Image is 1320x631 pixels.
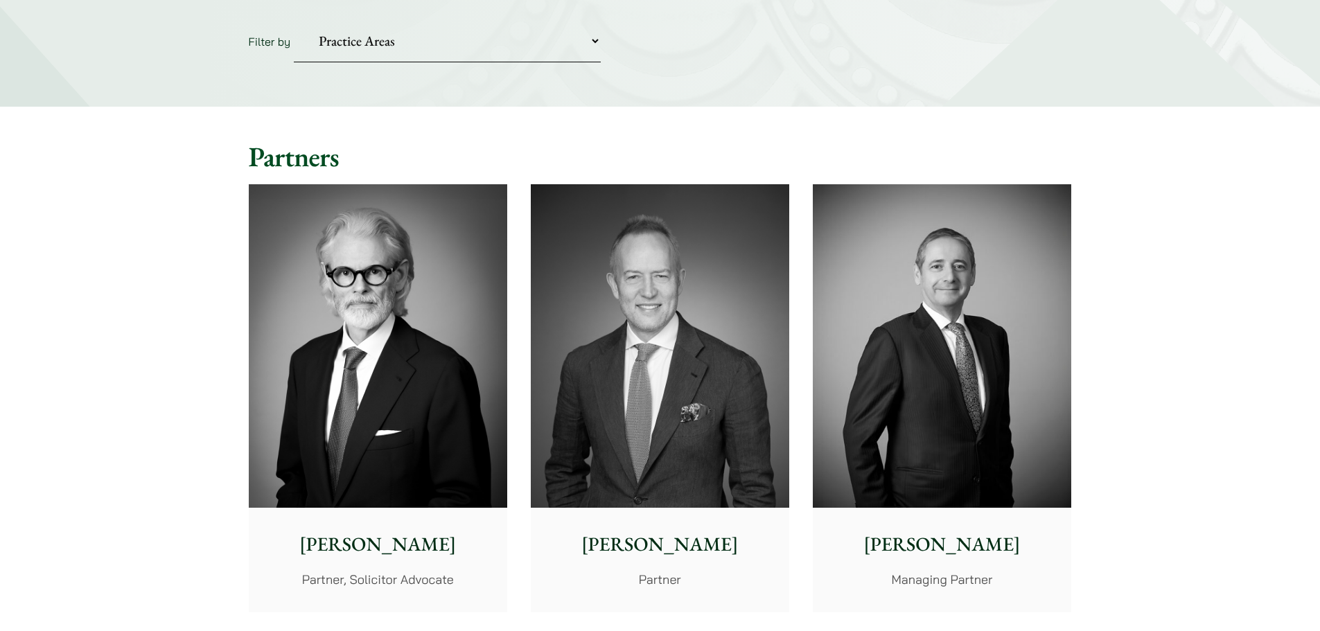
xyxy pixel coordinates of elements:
[824,530,1060,559] p: [PERSON_NAME]
[813,184,1071,612] a: [PERSON_NAME] Managing Partner
[249,140,1072,173] h2: Partners
[542,570,778,589] p: Partner
[249,35,291,48] label: Filter by
[260,570,496,589] p: Partner, Solicitor Advocate
[542,530,778,559] p: [PERSON_NAME]
[260,530,496,559] p: [PERSON_NAME]
[249,184,507,612] a: [PERSON_NAME] Partner, Solicitor Advocate
[824,570,1060,589] p: Managing Partner
[531,184,789,612] a: [PERSON_NAME] Partner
